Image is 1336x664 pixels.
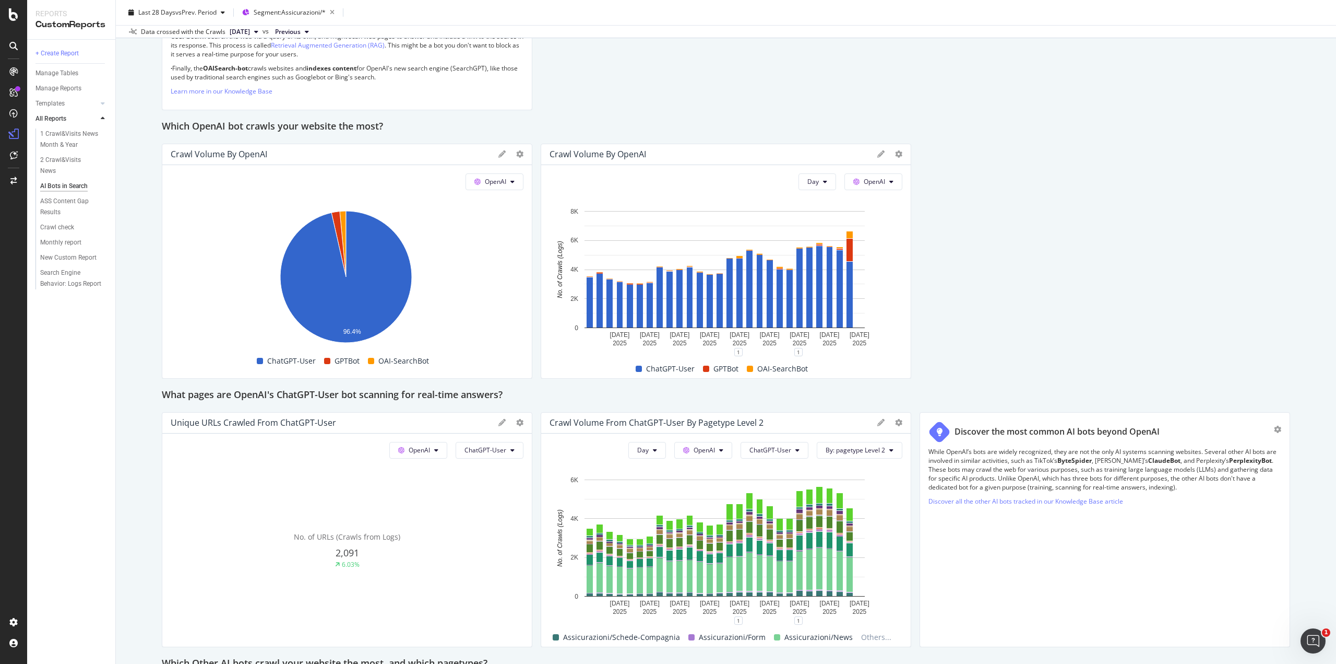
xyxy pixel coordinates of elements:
text: [DATE] [850,331,869,339]
span: GPTBot [335,355,360,367]
a: AI Bots in Search [40,181,108,192]
text: No. of Crawls (Logs) [556,509,564,566]
div: 1 [734,616,743,625]
text: 2025 [822,340,837,347]
text: [DATE] [640,600,660,607]
div: AI Bots in Search [40,181,88,192]
text: 2025 [643,608,657,615]
div: Reports [35,8,107,19]
div: 1 [794,616,803,625]
button: Day [628,442,666,459]
text: [DATE] [820,331,840,339]
a: Discover all the other AI bots tracked in our Knowledge Base article [928,497,1123,506]
div: Monthly report [40,237,81,248]
div: Crawl Volume by OpenAIDayOpenAIA chart.11ChatGPT-UserGPTBotOAI-SearchBot [541,144,911,379]
button: OpenAI [466,173,523,190]
svg: A chart. [550,474,900,621]
div: New Custom Report [40,252,97,263]
a: New Custom Report [40,252,108,263]
span: OAI-SearchBot [757,363,808,375]
strong: indexes content [306,64,356,73]
div: 2 Crawl&Visits News [40,155,98,177]
text: 0 [575,592,578,600]
text: 2025 [673,340,687,347]
div: Crawl Volume from ChatGPT-User by pagetype Level 2 [550,417,764,428]
div: ASS Content Gap Results [40,196,99,218]
div: Templates [35,98,65,109]
text: 2025 [613,608,627,615]
span: ChatGPT-User [464,446,506,455]
text: [DATE] [730,331,749,339]
text: 2025 [702,340,717,347]
text: [DATE] [640,331,660,339]
text: 2025 [702,608,717,615]
span: Previous [275,27,301,37]
span: ChatGPT-User [749,446,791,455]
button: Segment:Assicurazioni/* [238,4,339,21]
div: + Create Report [35,48,79,59]
iframe: Intercom live chat [1301,628,1326,654]
div: Discover the most common AI bots beyond OpenAI [955,426,1160,438]
span: GPTBot [713,363,738,375]
a: Templates [35,98,98,109]
div: Manage Tables [35,68,78,79]
div: 6.03% [342,560,360,569]
div: gear [1274,426,1281,433]
text: [DATE] [820,600,840,607]
span: Day [807,177,819,186]
text: 2K [570,554,578,561]
text: 4K [570,515,578,522]
button: OpenAI [389,442,447,459]
span: Assicurazioni/News [784,631,853,644]
text: [DATE] [670,331,689,339]
div: Discover the most common AI bots beyond OpenAIWhile OpenAI’s bots are widely recognized, they are... [920,412,1290,647]
a: Retrieval Augmented Generation (RAG) [271,41,385,50]
h2: Which OpenAI bot crawls your website the most? [162,119,383,135]
strong: ClaudeBot [1148,456,1180,465]
text: [DATE] [670,600,689,607]
text: 4K [570,266,578,273]
text: 2025 [613,340,627,347]
button: Previous [271,26,313,38]
text: 2025 [673,608,687,615]
text: [DATE] [610,331,630,339]
div: Crawl check [40,222,74,233]
text: [DATE] [760,331,780,339]
span: 2025 Aug. 31st [230,27,250,37]
a: All Reports [35,113,98,124]
text: 2025 [733,340,747,347]
div: Crawl Volume from ChatGPT-User by pagetype Level 2DayOpenAIChatGPT-UserBy: pagetype Level 2A char... [541,412,911,647]
text: 6K [570,237,578,244]
text: [DATE] [700,600,720,607]
div: Data crossed with the Crawls [141,27,225,37]
text: [DATE] [760,600,780,607]
button: By: pagetype Level 2 [817,442,902,459]
button: [DATE] [225,26,263,38]
span: vs Prev. Period [175,8,217,17]
span: OpenAI [864,177,885,186]
span: No. of URLs (Crawls from Logs) [294,532,400,542]
span: ChatGPT-User [267,355,316,367]
span: By: pagetype Level 2 [826,446,885,455]
strong: ByteSpider [1057,456,1092,465]
div: A chart. [550,206,900,352]
strong: PerplexityBot [1229,456,1272,465]
div: Which OpenAI bot crawls your website the most? [162,119,1290,135]
a: + Create Report [35,48,108,59]
div: 1 Crawl&Visits News Month & Year [40,129,101,150]
span: 1 [1322,628,1330,637]
a: ASS Content Gap Results [40,196,108,218]
text: [DATE] [790,331,809,339]
a: Search Engine Behavior: Logs Report [40,267,108,289]
text: 2025 [822,608,837,615]
div: A chart. [171,206,521,352]
button: OpenAI [674,442,732,459]
text: 6K [570,476,578,483]
div: What pages are OpenAI's ChatGPT-User bot scanning for real-time answers? [162,387,1290,404]
span: OpenAI [694,446,715,455]
text: [DATE] [850,600,869,607]
text: 0 [575,324,578,331]
span: OpenAI [409,446,430,455]
text: [DATE] [700,331,720,339]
